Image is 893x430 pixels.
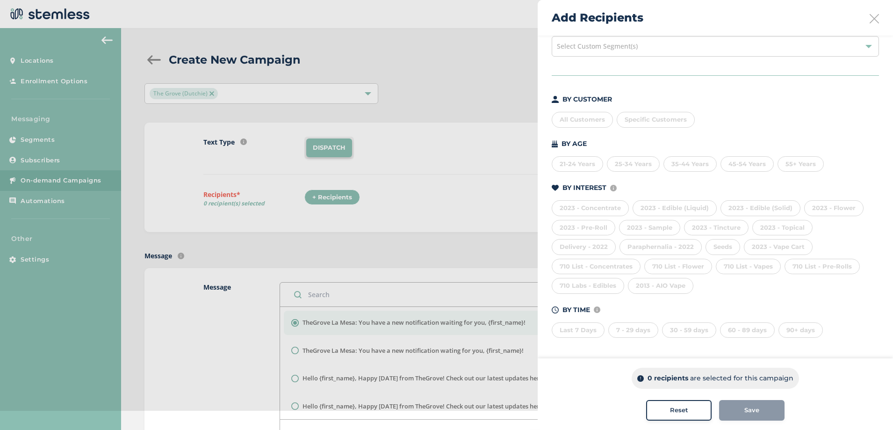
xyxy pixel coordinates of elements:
[646,400,712,421] button: Reset
[846,385,893,430] iframe: Chat Widget
[778,156,824,172] div: 55+ Years
[662,322,716,338] div: 30 - 59 days
[562,183,606,193] p: BY INTEREST
[778,322,823,338] div: 90+ days
[557,42,638,51] span: Select Custom Segment(s)
[552,278,624,294] div: 710 Labs - Edibles
[552,96,559,103] img: icon-person-dark-ced50e5f.svg
[552,259,641,275] div: 710 List - Concentrates
[720,156,774,172] div: 45-54 Years
[552,239,616,255] div: Delivery - 2022
[644,259,712,275] div: 710 List - Flower
[637,375,644,382] img: icon-info-dark-48f6c5f3.svg
[716,259,781,275] div: 710 List - Vapes
[690,373,793,383] p: are selected for this campaign
[804,200,864,216] div: 2023 - Flower
[706,239,740,255] div: Seeds
[552,322,605,338] div: Last 7 Days
[752,220,813,236] div: 2023 - Topical
[552,112,613,128] div: All Customers
[720,200,800,216] div: 2023 - Edible (Solid)
[562,95,612,104] p: BY CUSTOMER
[633,200,717,216] div: 2023 - Edible (Liquid)
[619,239,702,255] div: Paraphernalia - 2022
[552,185,559,191] img: icon-heart-dark-29e6356f.svg
[684,220,749,236] div: 2023 - Tincture
[562,139,587,149] p: BY AGE
[663,156,717,172] div: 35-44 Years
[744,239,813,255] div: 2023 - Vape Cart
[648,373,688,383] p: 0 recipients
[552,9,643,26] h2: Add Recipients
[720,322,775,338] div: 60 - 89 days
[610,185,617,191] img: icon-info-236977d2.svg
[670,406,688,415] span: Reset
[562,305,590,315] p: BY TIME
[785,259,860,275] div: 710 List - Pre-Rolls
[552,156,603,172] div: 21-24 Years
[619,220,680,236] div: 2023 - Sample
[628,278,693,294] div: 2013 - AIO Vape
[608,322,658,338] div: 7 - 29 days
[552,306,559,313] img: icon-time-dark-e6b1183b.svg
[552,220,615,236] div: 2023 - Pre-Roll
[594,306,600,313] img: icon-info-236977d2.svg
[552,200,629,216] div: 2023 - Concentrate
[552,140,558,147] img: icon-cake-93b2a7b5.svg
[625,116,687,123] span: Specific Customers
[607,156,660,172] div: 25-34 Years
